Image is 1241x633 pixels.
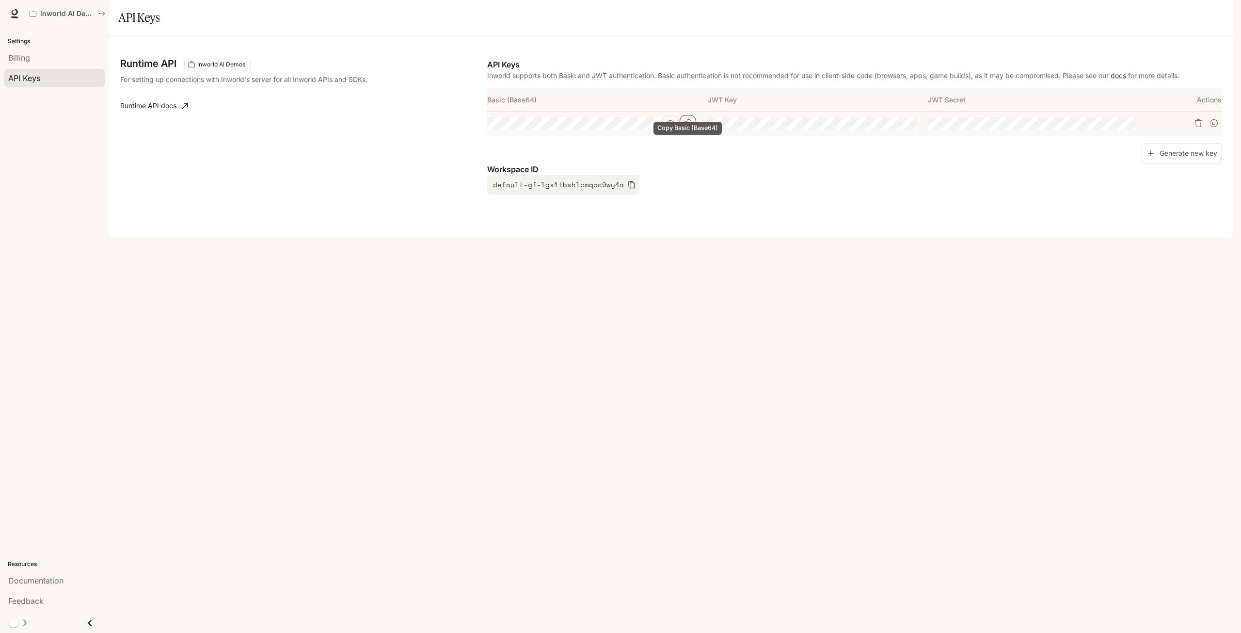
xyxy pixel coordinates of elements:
[120,59,176,68] h3: Runtime API
[680,115,696,131] button: Copy Basic (Base64)
[487,88,707,112] th: Basic (Base64)
[653,122,722,135] div: Copy Basic (Base64)
[487,59,1222,70] p: API Keys
[120,74,390,84] p: For setting up connections with Inworld's server for all Inworld APIs and SDKs.
[116,96,192,115] a: Runtime API docs
[1148,88,1222,112] th: Actions
[25,4,110,23] button: All workspaces
[40,10,95,18] p: Inworld AI Demos
[1142,143,1222,164] button: Generate new key
[1191,115,1206,131] button: Delete API key
[1206,115,1222,131] button: Suspend API key
[487,163,1222,175] p: Workspace ID
[928,88,1148,112] th: JWT Secret
[708,88,928,112] th: JWT Key
[193,60,249,69] span: Inworld AI Demos
[487,70,1222,81] p: Inworld supports both Basic and JWT authentication. Basic authentication is not recommended for u...
[1111,71,1126,80] a: docs
[184,59,251,70] div: These keys will apply to your current workspace only
[487,175,639,195] button: default-gf-lgx1tbshlcmqoc9wy4a
[118,8,159,27] h1: API Keys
